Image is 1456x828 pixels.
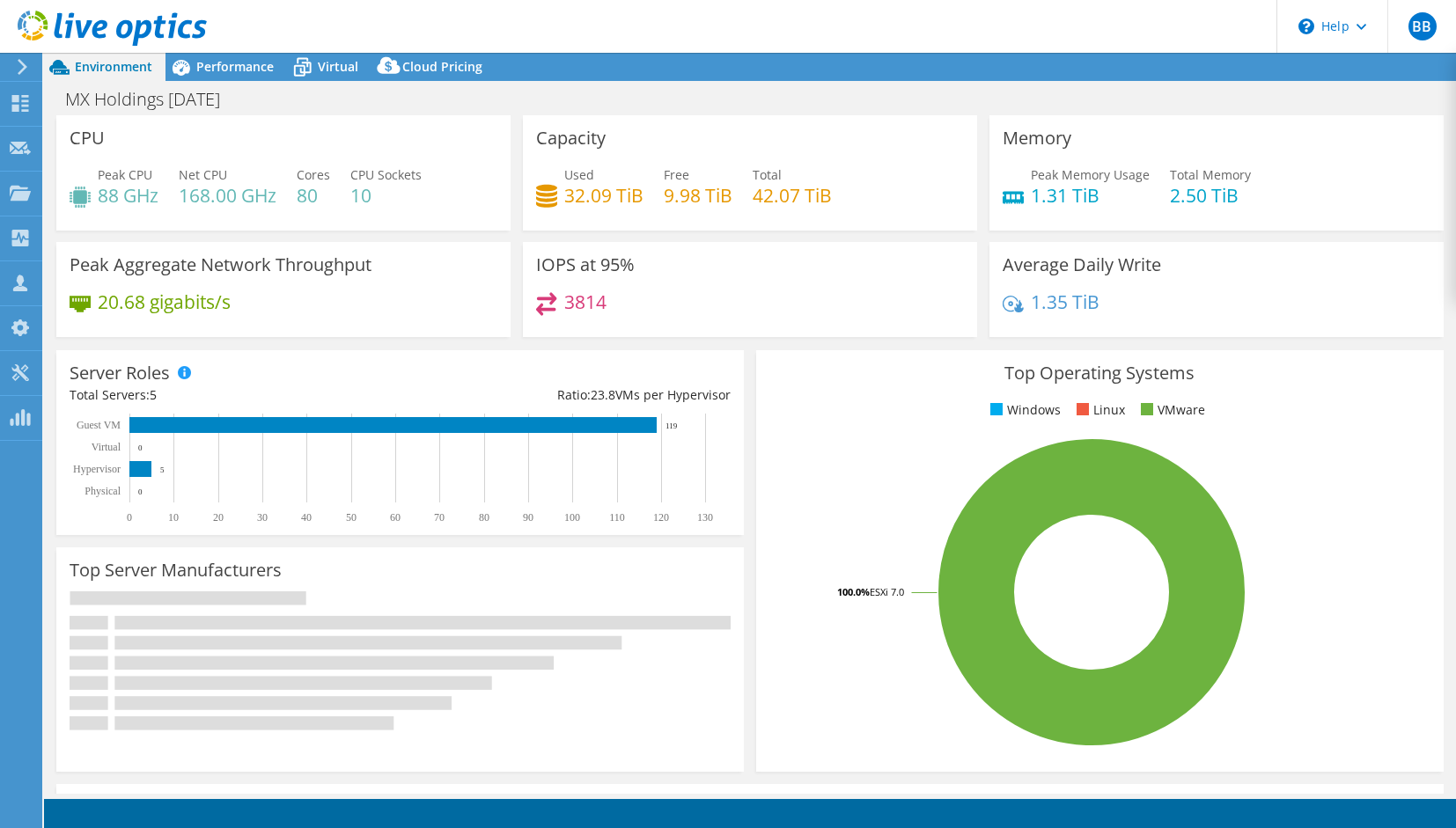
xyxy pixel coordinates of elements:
text: 5 [160,465,165,474]
h4: 32.09 TiB [564,186,643,205]
h4: 88 GHz [98,186,158,205]
text: 50 [346,511,357,524]
text: Virtual [92,441,121,453]
text: 20 [213,511,224,524]
h3: Server Roles [70,363,170,383]
tspan: 100.0% [837,585,870,598]
svg: \n [1298,18,1314,34]
h4: 1.35 TiB [1031,292,1099,311]
span: CPU Sockets [350,166,422,183]
span: Peak Memory Usage [1031,166,1150,183]
text: Physical [85,485,121,497]
li: Linux [1072,400,1125,420]
text: Guest VM [77,419,121,431]
h4: 3814 [564,292,607,311]
span: Total [753,166,782,183]
h4: 42.07 TiB [753,186,832,205]
li: VMware [1136,400,1205,420]
span: Cloud Pricing [402,58,482,75]
h3: Top Server Manufacturers [70,561,282,580]
text: Hypervisor [73,463,121,475]
span: Used [564,166,594,183]
h3: Average Daily Write [1003,255,1161,275]
h4: 1.31 TiB [1031,186,1150,205]
span: Peak CPU [98,166,152,183]
span: Free [664,166,689,183]
span: Net CPU [179,166,227,183]
h3: Capacity [536,128,606,148]
h3: CPU [70,128,105,148]
h4: 9.98 TiB [664,186,732,205]
div: Total Servers: [70,385,400,405]
h4: 80 [297,186,330,205]
text: 80 [479,511,489,524]
span: Virtual [318,58,358,75]
text: 0 [127,511,132,524]
text: 10 [168,511,179,524]
h4: 20.68 gigabits/s [98,292,231,311]
h3: Memory [1003,128,1071,148]
h3: IOPS at 95% [536,255,635,275]
text: 60 [390,511,401,524]
span: Cores [297,166,330,183]
h4: 2.50 TiB [1170,186,1251,205]
text: 119 [665,421,678,430]
span: Environment [75,58,152,75]
span: Performance [196,58,274,75]
div: Ratio: VMs per Hypervisor [400,385,730,405]
span: 23.8 [591,386,615,403]
span: Total Memory [1170,166,1251,183]
text: 40 [301,511,312,524]
h1: MX Holdings [DATE] [57,90,247,109]
text: 70 [434,511,445,524]
h4: 168.00 GHz [179,186,276,205]
text: 90 [523,511,533,524]
text: 0 [138,443,143,452]
text: 0 [138,487,143,496]
text: 30 [257,511,268,524]
text: 110 [609,511,625,524]
span: BB [1408,12,1437,40]
tspan: ESXi 7.0 [870,585,904,598]
li: Windows [986,400,1061,420]
text: 120 [653,511,669,524]
text: 100 [564,511,580,524]
span: 5 [150,386,157,403]
h4: 10 [350,186,422,205]
text: 130 [697,511,713,524]
h3: Top Operating Systems [769,363,1430,383]
h3: Peak Aggregate Network Throughput [70,255,371,275]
